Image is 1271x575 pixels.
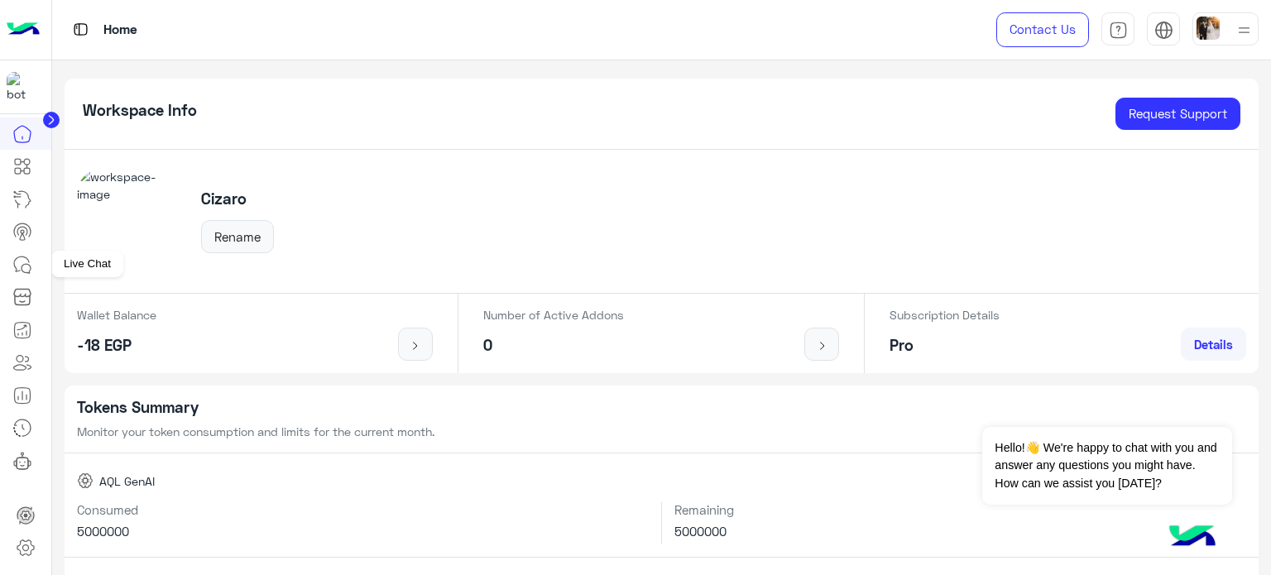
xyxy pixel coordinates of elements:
[70,19,91,40] img: tab
[1101,12,1134,47] a: tab
[1109,21,1128,40] img: tab
[483,306,624,323] p: Number of Active Addons
[890,336,1000,355] h5: Pro
[77,306,156,323] p: Wallet Balance
[103,19,137,41] p: Home
[7,72,36,102] img: 919860931428189
[83,101,197,120] h5: Workspace Info
[1194,337,1233,352] span: Details
[982,427,1231,505] span: Hello!👋 We're happy to chat with you and answer any questions you might have. How can we assist y...
[77,502,650,517] h6: Consumed
[996,12,1089,47] a: Contact Us
[1154,21,1173,40] img: tab
[1234,20,1254,41] img: profile
[812,339,832,352] img: icon
[1197,17,1220,40] img: userImage
[77,398,1247,417] h5: Tokens Summary
[674,524,1246,539] h6: 5000000
[77,423,1247,440] p: Monitor your token consumption and limits for the current month.
[7,12,40,47] img: Logo
[77,472,94,489] img: AQL GenAI
[674,502,1246,517] h6: Remaining
[890,306,1000,323] p: Subscription Details
[1115,98,1240,131] a: Request Support
[77,168,183,274] img: workspace-image
[201,220,274,253] button: Rename
[99,472,155,490] span: AQL GenAI
[77,524,650,539] h6: 5000000
[483,336,624,355] h5: 0
[77,336,156,355] h5: -18 EGP
[405,339,426,352] img: icon
[1181,328,1246,361] a: Details
[1163,509,1221,567] img: hulul-logo.png
[51,251,123,277] div: Live Chat
[201,189,274,208] h5: Cizaro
